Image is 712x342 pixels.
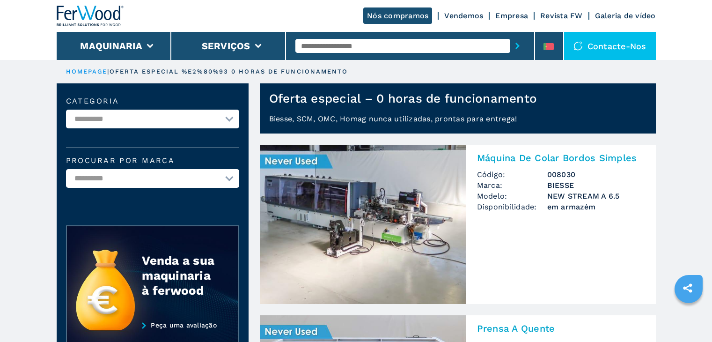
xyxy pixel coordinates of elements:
img: Contacte-nos [573,41,583,51]
a: HOMEPAGE [66,68,108,75]
div: Contacte-nos [564,32,656,60]
button: Serviços [202,40,250,52]
a: Revista FW [540,11,583,20]
span: Biesse, SCM, OMC, Homag nunca utilizadas, prontas para entrega! [269,114,517,123]
h3: BIESSE [547,180,645,191]
span: Marca: [477,180,547,191]
button: Maquinaria [80,40,142,52]
h1: Oferta especial – 0 horas de funcionamento [269,91,537,106]
a: Galeria de vídeo [595,11,656,20]
h3: Máquina De Colar Bordos Simples [477,152,645,164]
img: Máquina De Colar Bordos Simples BIESSE NEW STREAM A 6.5 [260,145,466,304]
span: | [107,68,109,75]
span: em armazém [547,201,645,212]
a: Vendemos [444,11,483,20]
button: submit-button [510,35,525,57]
a: sharethis [676,276,699,300]
label: Procurar por marca [66,157,239,164]
a: Nós compramos [363,7,432,24]
h3: NEW STREAM A 6.5 [547,191,645,201]
a: Máquina De Colar Bordos Simples BIESSE NEW STREAM A 6.5Máquina De Colar Bordos SimplesCódigo:0080... [260,145,656,304]
span: Código: [477,169,547,180]
span: Modelo: [477,191,547,201]
img: Ferwood [57,6,124,26]
span: Disponibilidade: [477,201,547,212]
a: Empresa [495,11,528,20]
h3: Prensa A Quente [477,323,645,334]
label: categoria [66,97,239,105]
div: Venda a sua maquinaria à ferwood [142,253,220,298]
p: oferta especial %E2%80%93 0 horas de funcionamento [110,67,348,76]
h3: 008030 [547,169,645,180]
